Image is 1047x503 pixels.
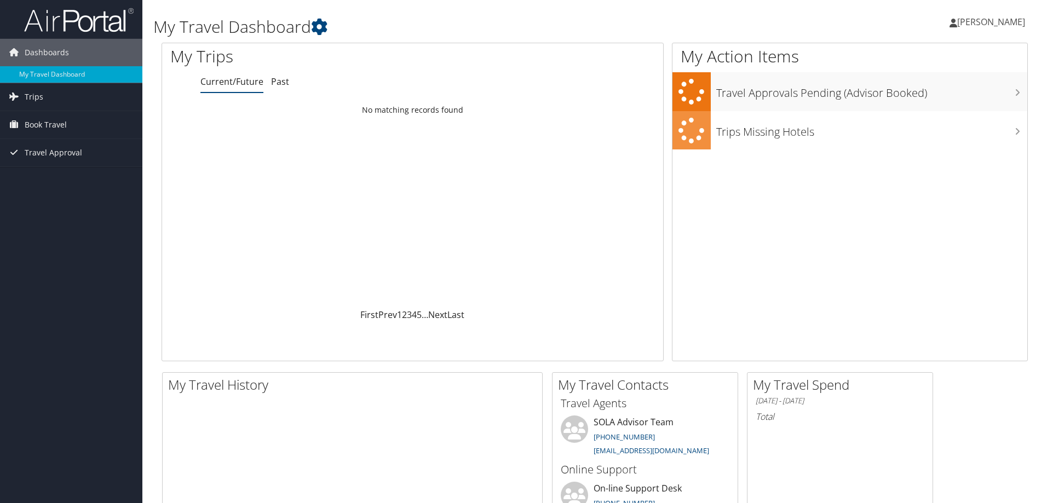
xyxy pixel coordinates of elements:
[378,309,397,321] a: Prev
[753,375,933,394] h2: My Travel Spend
[672,45,1027,68] h1: My Action Items
[555,415,735,460] li: SOLA Advisor Team
[417,309,422,321] a: 5
[756,396,924,406] h6: [DATE] - [DATE]
[756,411,924,423] h6: Total
[153,15,742,38] h1: My Travel Dashboard
[360,309,378,321] a: First
[25,83,43,111] span: Trips
[402,309,407,321] a: 2
[407,309,412,321] a: 3
[25,139,82,166] span: Travel Approval
[672,72,1027,111] a: Travel Approvals Pending (Advisor Booked)
[170,45,446,68] h1: My Trips
[447,309,464,321] a: Last
[25,111,67,138] span: Book Travel
[561,462,729,477] h3: Online Support
[672,111,1027,150] a: Trips Missing Hotels
[594,446,709,455] a: [EMAIL_ADDRESS][DOMAIN_NAME]
[168,375,542,394] h2: My Travel History
[594,432,655,442] a: [PHONE_NUMBER]
[428,309,447,321] a: Next
[200,76,263,88] a: Current/Future
[561,396,729,411] h3: Travel Agents
[950,5,1036,38] a: [PERSON_NAME]
[24,7,134,33] img: airportal-logo.png
[397,309,402,321] a: 1
[271,76,289,88] a: Past
[716,119,1027,140] h3: Trips Missing Hotels
[716,80,1027,101] h3: Travel Approvals Pending (Advisor Booked)
[25,39,69,66] span: Dashboards
[558,375,738,394] h2: My Travel Contacts
[412,309,417,321] a: 4
[422,309,428,321] span: …
[162,100,663,120] td: No matching records found
[957,16,1025,28] span: [PERSON_NAME]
